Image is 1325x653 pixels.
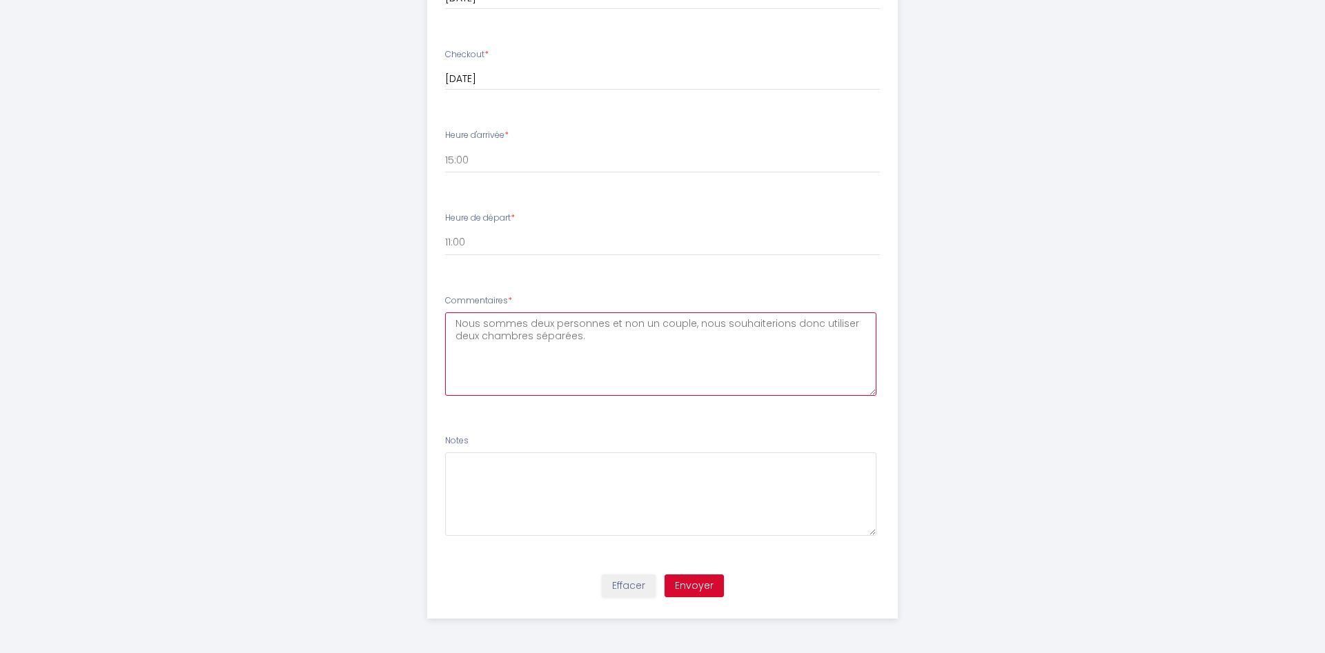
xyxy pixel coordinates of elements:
[445,129,509,142] label: Heure d'arrivée
[445,48,489,61] label: Checkout
[445,434,469,448] label: Notes
[445,212,515,225] label: Heure de départ
[602,574,656,598] button: Effacer
[665,574,724,598] button: Envoyer
[445,294,512,308] label: Commentaires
